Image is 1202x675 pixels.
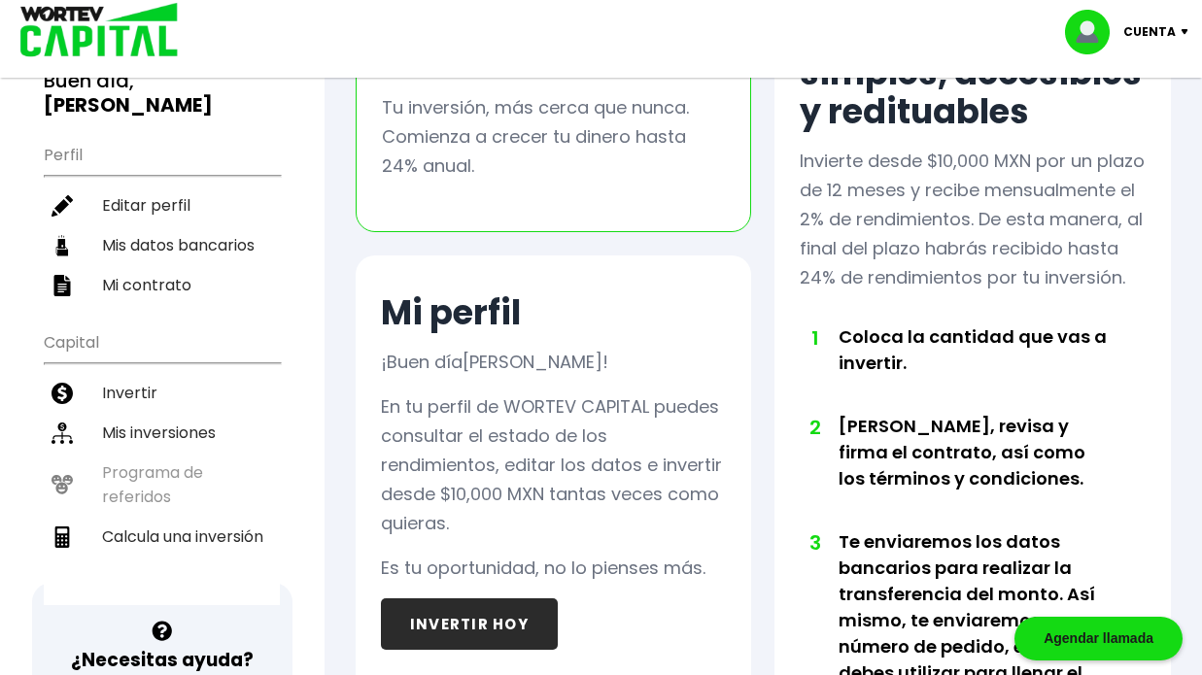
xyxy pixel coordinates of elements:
[44,69,280,118] h3: Buen día,
[809,323,819,353] span: 1
[44,265,280,305] a: Mi contrato
[463,350,602,374] span: [PERSON_NAME]
[44,225,280,265] a: Mis datos bancarios
[839,413,1111,528] li: [PERSON_NAME], revisa y firma el contrato, así como los términos y condiciones.
[381,554,705,583] p: Es tu oportunidad, no lo pienses más.
[381,293,521,332] h2: Mi perfil
[52,422,73,444] img: inversiones-icon.6695dc30.svg
[44,186,280,225] a: Editar perfil
[381,598,558,650] button: INVERTIR HOY
[1014,617,1183,660] div: Agendar llamada
[800,147,1146,292] p: Invierte desde $10,000 MXN por un plazo de 12 meses y recibe mensualmente el 2% de rendimientos. ...
[1123,17,1176,47] p: Cuenta
[1065,10,1123,54] img: profile-image
[44,413,280,453] a: Mis inversiones
[381,348,608,377] p: ¡Buen día !
[44,517,280,557] a: Calcula una inversión
[44,133,280,305] ul: Perfil
[381,392,727,538] p: En tu perfil de WORTEV CAPITAL puedes consultar el estado de los rendimientos, editar los datos e...
[44,373,280,413] a: Invertir
[382,93,726,181] p: Tu inversión, más cerca que nunca. Comienza a crecer tu dinero hasta 24% anual.
[52,235,73,256] img: datos-icon.10cf9172.svg
[71,646,254,674] h3: ¿Necesitas ayuda?
[52,275,73,296] img: contrato-icon.f2db500c.svg
[800,15,1146,131] h2: Inversiones simples, accesibles y redituables
[839,323,1111,413] li: Coloca la cantidad que vas a invertir.
[809,413,819,442] span: 2
[52,195,73,217] img: editar-icon.952d3147.svg
[44,321,280,605] ul: Capital
[44,91,213,118] b: [PERSON_NAME]
[52,383,73,404] img: invertir-icon.b3b967d7.svg
[52,526,73,548] img: calculadora-icon.17d418c4.svg
[1176,29,1202,35] img: icon-down
[809,528,819,557] span: 3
